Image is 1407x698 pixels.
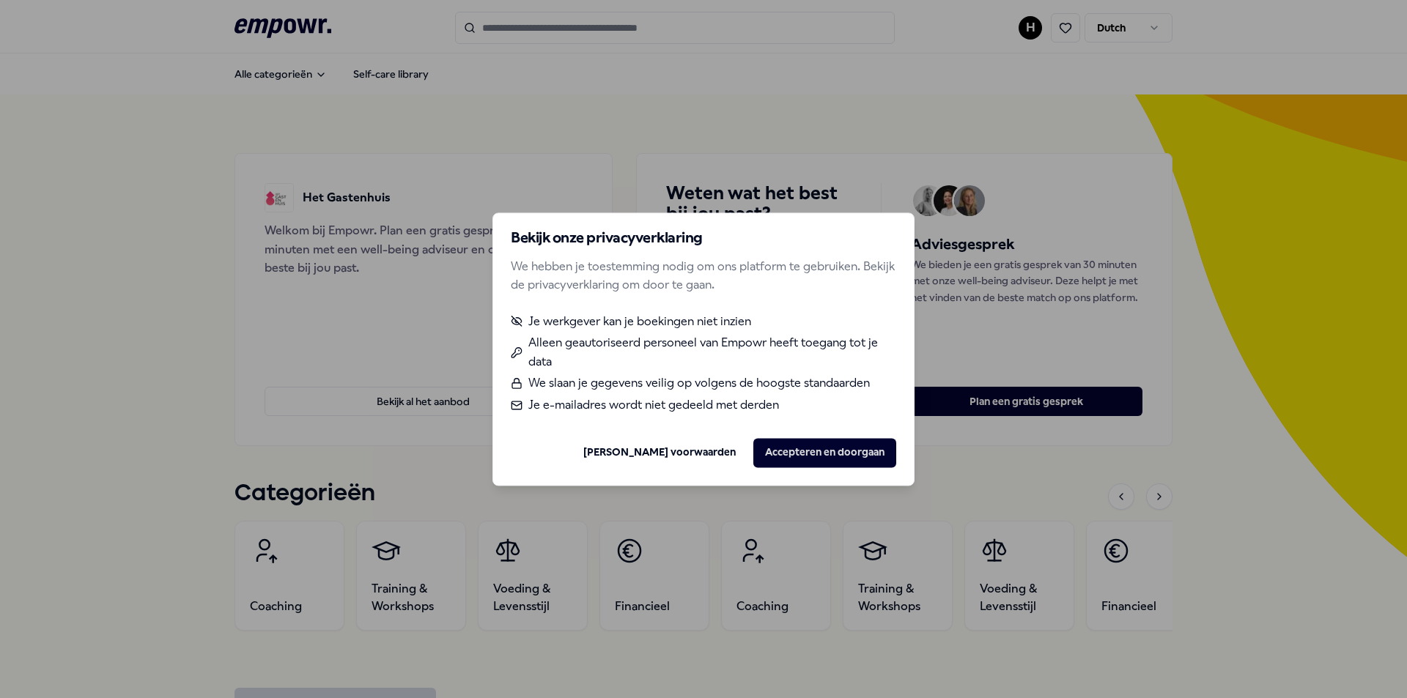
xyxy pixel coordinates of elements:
a: [PERSON_NAME] voorwaarden [583,445,736,461]
li: Alleen geautoriseerd personeel van Empowr heeft toegang tot je data [511,334,896,371]
h2: Bekijk onze privacyverklaring [511,231,896,245]
p: We hebben je toestemming nodig om ons platform te gebruiken. Bekijk de privacyverklaring om door ... [511,257,896,294]
li: We slaan je gegevens veilig op volgens de hoogste standaarden [511,374,896,393]
button: Accepteren en doorgaan [753,438,896,467]
li: Je werkgever kan je boekingen niet inzien [511,312,896,331]
button: [PERSON_NAME] voorwaarden [572,438,747,467]
li: Je e-mailadres wordt niet gedeeld met derden [511,396,896,415]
